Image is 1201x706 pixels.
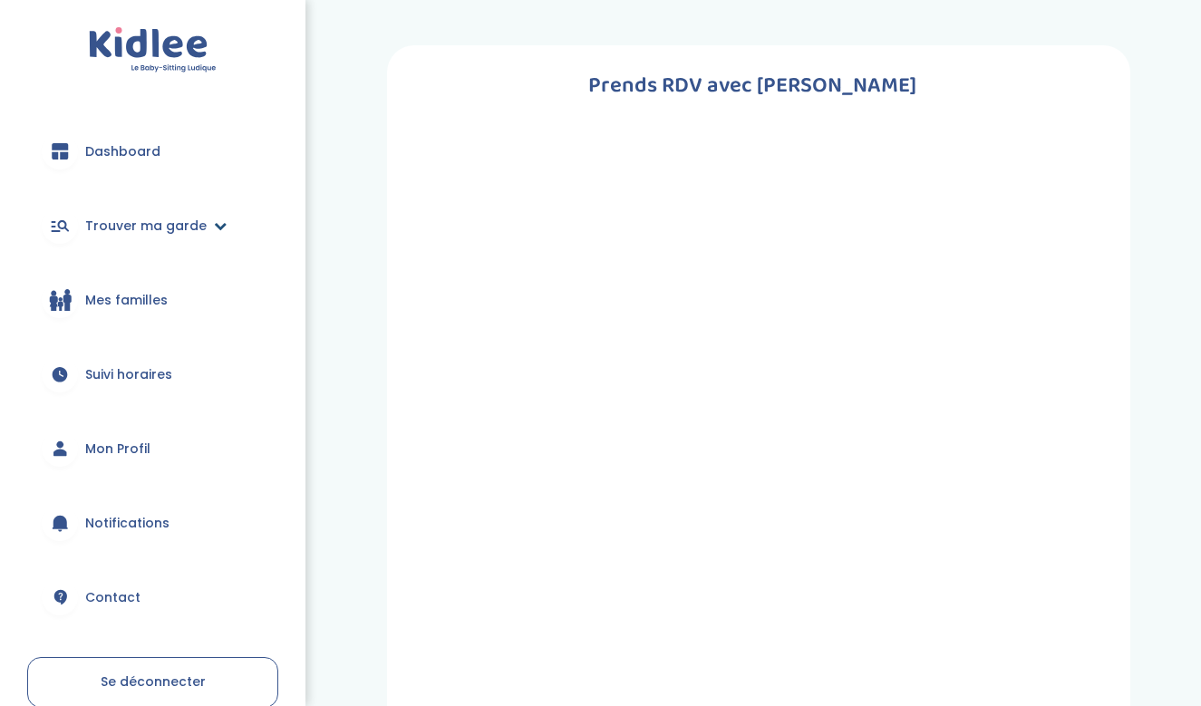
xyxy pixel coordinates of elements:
[89,27,217,73] img: logo.svg
[85,142,160,161] span: Dashboard
[27,342,278,407] a: Suivi horaires
[85,365,172,384] span: Suivi horaires
[27,267,278,333] a: Mes familles
[85,217,207,236] span: Trouver ma garde
[27,193,278,258] a: Trouver ma garde
[27,119,278,184] a: Dashboard
[27,490,278,556] a: Notifications
[414,68,1090,103] h1: Prends RDV avec [PERSON_NAME]
[27,416,278,481] a: Mon Profil
[101,672,206,691] span: Se déconnecter
[85,588,140,607] span: Contact
[85,440,150,459] span: Mon Profil
[85,291,168,310] span: Mes familles
[27,565,278,630] a: Contact
[85,514,169,533] span: Notifications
